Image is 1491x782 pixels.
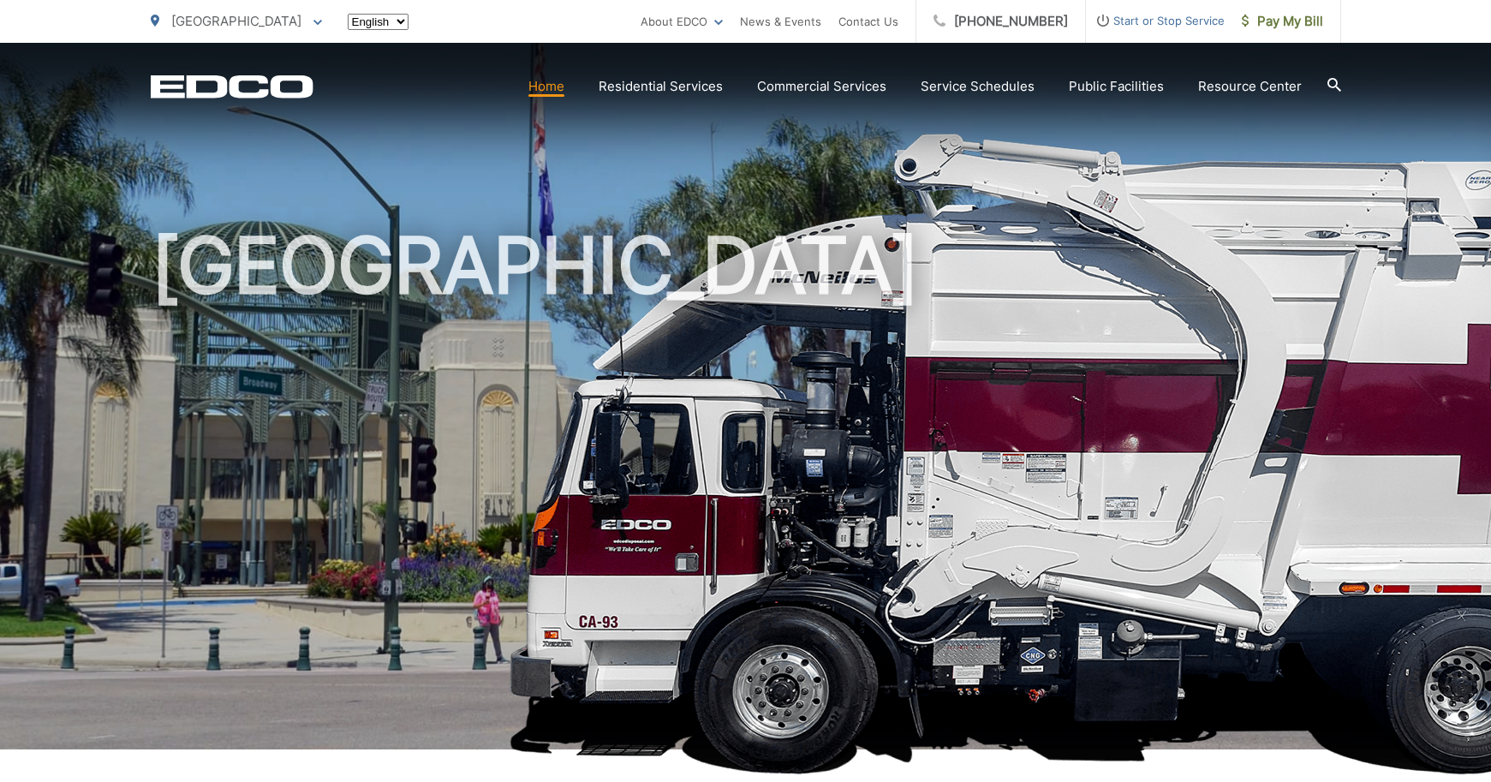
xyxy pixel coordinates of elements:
[1242,11,1323,32] span: Pay My Bill
[1198,76,1302,97] a: Resource Center
[838,11,898,32] a: Contact Us
[171,13,301,29] span: [GEOGRAPHIC_DATA]
[348,14,409,30] select: Select a language
[740,11,821,32] a: News & Events
[599,76,723,97] a: Residential Services
[151,75,313,98] a: EDCD logo. Return to the homepage.
[528,76,564,97] a: Home
[757,76,886,97] a: Commercial Services
[1069,76,1164,97] a: Public Facilities
[921,76,1035,97] a: Service Schedules
[641,11,723,32] a: About EDCO
[151,223,1341,765] h1: [GEOGRAPHIC_DATA]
